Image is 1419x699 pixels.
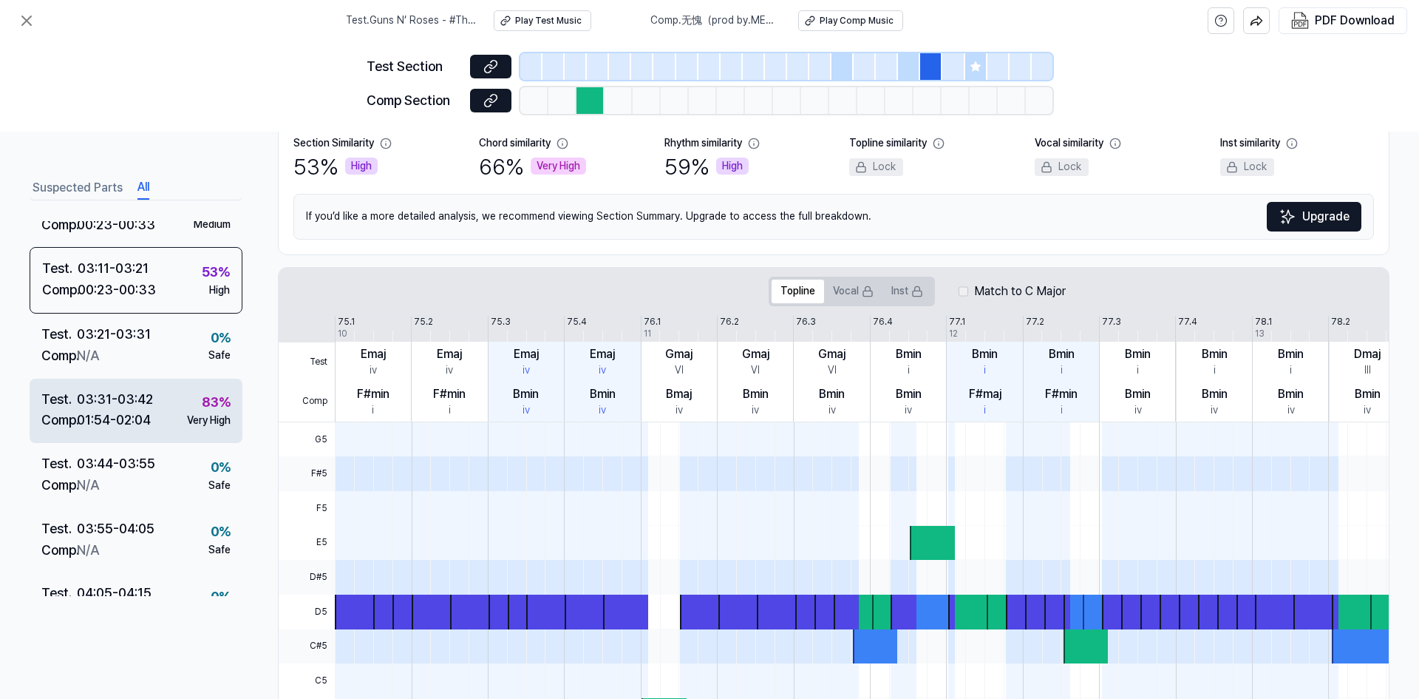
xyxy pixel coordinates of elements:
[849,136,927,151] div: Topline similarity
[491,316,511,328] div: 75.3
[293,136,374,151] div: Section Similarity
[1208,7,1234,34] button: help
[202,262,230,283] div: 53 %
[590,345,615,363] div: Emaj
[1202,385,1228,403] div: Bmin
[449,403,451,418] div: i
[949,316,965,328] div: 77.1
[293,194,1374,240] div: If you’d like a more detailed analysis, we recommend viewing Section Summary. Upgrade to access t...
[1220,136,1280,151] div: Inst similarity
[211,457,231,479] div: 0 %
[1214,363,1216,378] div: i
[446,363,453,378] div: iv
[1137,363,1139,378] div: i
[664,136,742,151] div: Rhythm similarity
[42,258,78,280] div: Test .
[77,583,152,604] div: 04:05 - 04:15
[716,158,749,175] div: High
[720,316,739,328] div: 76.2
[796,316,816,328] div: 76.3
[357,385,389,403] div: F#min
[772,280,824,303] button: Topline
[1202,345,1228,363] div: Bmin
[665,345,693,363] div: Gmaj
[208,543,231,558] div: Safe
[346,13,476,28] span: Test . Guns N’ Roses - #TheyCallHimOG ｜ [PERSON_NAME] ｜ Em
[1220,158,1274,176] div: Lock
[514,345,539,363] div: Emaj
[194,217,231,232] div: Medium
[984,363,986,378] div: i
[1035,158,1089,176] div: Lock
[1026,316,1044,328] div: 77.2
[873,316,893,328] div: 76.4
[372,403,374,418] div: i
[279,526,335,561] span: E5
[279,491,335,526] span: F5
[523,363,530,378] div: iv
[905,403,912,418] div: iv
[896,385,922,403] div: Bmin
[590,385,616,403] div: Bmin
[1267,202,1361,232] a: SparklesUpgrade
[279,629,335,664] span: C#5
[41,453,77,475] div: Test .
[1278,385,1304,403] div: Bmin
[367,90,461,112] div: Comp Section
[1035,136,1103,151] div: Vocal similarity
[1290,363,1292,378] div: i
[208,348,231,363] div: Safe
[908,363,910,378] div: i
[414,316,433,328] div: 75.2
[1255,328,1265,340] div: 13
[41,215,77,236] div: Comp .
[41,324,77,345] div: Test .
[78,258,149,280] div: 03:11 - 03:21
[41,410,77,431] div: Comp .
[77,540,99,561] div: N/A
[279,382,335,422] span: Comp
[513,385,539,403] div: Bmin
[279,422,335,457] span: G5
[824,280,882,303] button: Vocal
[211,328,231,349] div: 0 %
[437,345,462,363] div: Emaj
[819,385,845,403] div: Bmin
[77,410,151,431] div: 01:54 - 02:04
[479,151,586,182] div: 66 %
[361,345,386,363] div: Emaj
[77,215,155,236] div: 00:23 - 00:33
[818,345,845,363] div: Gmaj
[77,519,154,540] div: 03:55 - 04:05
[972,345,998,363] div: Bmin
[1134,403,1142,418] div: iv
[1354,345,1381,363] div: Dmaj
[41,345,77,367] div: Comp .
[567,316,587,328] div: 75.4
[77,345,99,367] div: N/A
[494,10,591,31] button: Play Test Music
[338,328,347,340] div: 10
[209,283,230,298] div: High
[1331,316,1350,328] div: 78.2
[984,403,986,418] div: i
[752,403,759,418] div: iv
[896,345,922,363] div: Bmin
[1211,403,1218,418] div: iv
[650,13,780,28] span: Comp . 无愧（prod by.MEGA） (无愧（prod by.MEGA）)
[1061,363,1063,378] div: i
[293,151,378,182] div: 53 %
[41,519,77,540] div: Test .
[78,280,156,301] div: 00:23 - 00:33
[42,280,78,301] div: Comp .
[1045,385,1078,403] div: F#min
[41,583,77,604] div: Test .
[1125,385,1151,403] div: Bmin
[211,521,231,543] div: 0 %
[1255,316,1272,328] div: 78.1
[41,475,77,496] div: Comp .
[1178,316,1197,328] div: 77.4
[1049,345,1075,363] div: Bmin
[338,316,355,328] div: 75.1
[882,280,932,303] button: Inst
